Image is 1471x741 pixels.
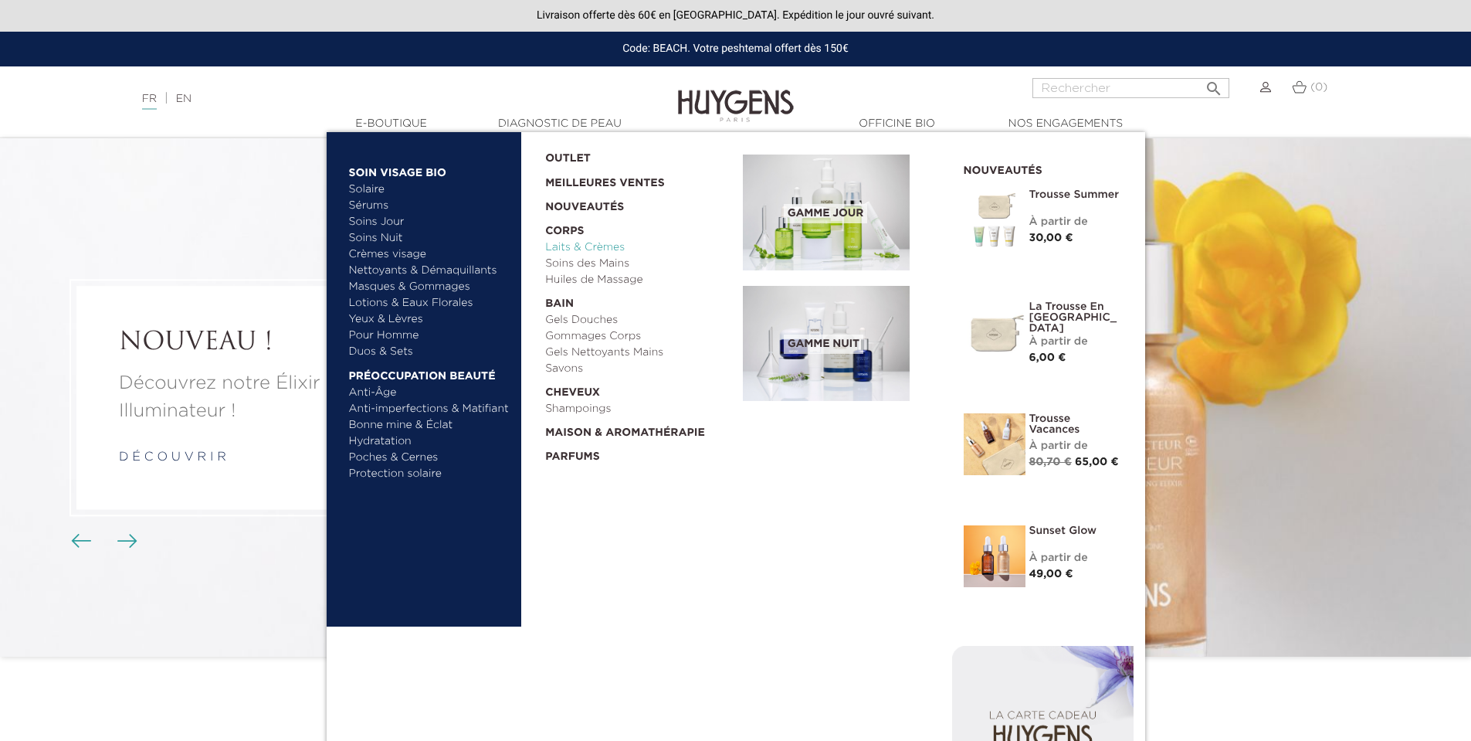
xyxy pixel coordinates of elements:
img: La Trousse en Coton [964,301,1025,363]
a: Gommages Corps [545,328,732,345]
a: Huiles de Massage [545,272,732,288]
div: | [134,90,602,108]
a: Bain [545,288,732,312]
a: Crèmes visage [349,246,510,263]
a: Yeux & Lèvres [349,311,510,328]
a: Poches & Cernes [349,450,510,466]
a: Masques & Gommages [349,279,510,295]
span: (0) [1310,82,1327,93]
div: À partir de [1029,550,1122,566]
span: Gamme jour [784,204,867,223]
img: routine_nuit_banner.jpg [743,286,910,402]
a: Officine Bio [820,116,974,132]
a: Maison & Aromathérapie [545,417,732,441]
a: La Trousse en [GEOGRAPHIC_DATA] [1029,301,1122,334]
span: Gamme nuit [784,335,863,354]
a: Trousse Vacances [1029,413,1122,435]
input: Rechercher [1032,78,1229,98]
a: Sérums [349,198,510,214]
a: Gamme nuit [743,286,941,402]
a: Laits & Crèmes [545,240,732,256]
a: FR [142,93,157,110]
button:  [1200,73,1228,94]
img: routine_jour_banner.jpg [743,155,910,270]
a: Solaire [349,182,510,198]
a: OUTLET [545,143,718,167]
a: Diagnostic de peau [483,116,637,132]
a: Pour Homme [349,328,510,344]
div: À partir de [1029,334,1122,350]
a: Meilleures Ventes [545,167,718,192]
a: Gels Nettoyants Mains [545,345,732,361]
img: La Trousse vacances [964,413,1025,475]
a: Lotions & Eaux Florales [349,295,510,311]
a: Trousse Summer [1029,189,1122,200]
img: Sunset glow- un teint éclatant [964,525,1025,587]
a: NOUVEAU ! [119,328,445,358]
a: Parfums [545,441,732,465]
span: 6,00 € [1029,352,1066,363]
a: Soins Jour [349,214,510,230]
a: Corps [545,216,732,240]
a: Shampoings [545,401,732,417]
a: Découvrez notre Élixir Perfecteur Illuminateur ! [119,369,445,425]
a: Cheveux [545,377,732,401]
a: Soin Visage Bio [349,157,510,182]
a: Soins des Mains [545,256,732,272]
div: À partir de [1029,214,1122,230]
span: 30,00 € [1029,233,1073,243]
span: 49,00 € [1029,569,1073,580]
a: Nos engagements [988,116,1143,132]
a: Hydratation [349,433,510,450]
span: 65,00 € [1075,457,1119,467]
a: EN [176,93,192,104]
a: Nouveautés [545,192,732,216]
a: Gels Douches [545,312,732,328]
span: 80,70 € [1029,457,1072,467]
a: Protection solaire [349,466,510,482]
h2: Nouveautés [964,159,1122,178]
div: À partir de [1029,438,1122,454]
img: Trousse Summer [964,189,1025,251]
a: Bonne mine & Éclat [349,417,510,433]
a: Soins Nuit [349,230,497,246]
a: Nettoyants & Démaquillants [349,263,510,279]
a: Anti-Âge [349,385,510,401]
a: d é c o u v r i r [119,451,226,464]
a: Sunset Glow [1029,525,1122,536]
a: Duos & Sets [349,344,510,360]
a: Anti-imperfections & Matifiant [349,401,510,417]
a: Gamme jour [743,155,941,270]
div: Boutons du carrousel [77,530,127,553]
img: Huygens [678,65,794,124]
i:  [1205,75,1223,93]
a: Savons [545,361,732,377]
a: E-Boutique [314,116,469,132]
a: Préoccupation beauté [349,360,510,385]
